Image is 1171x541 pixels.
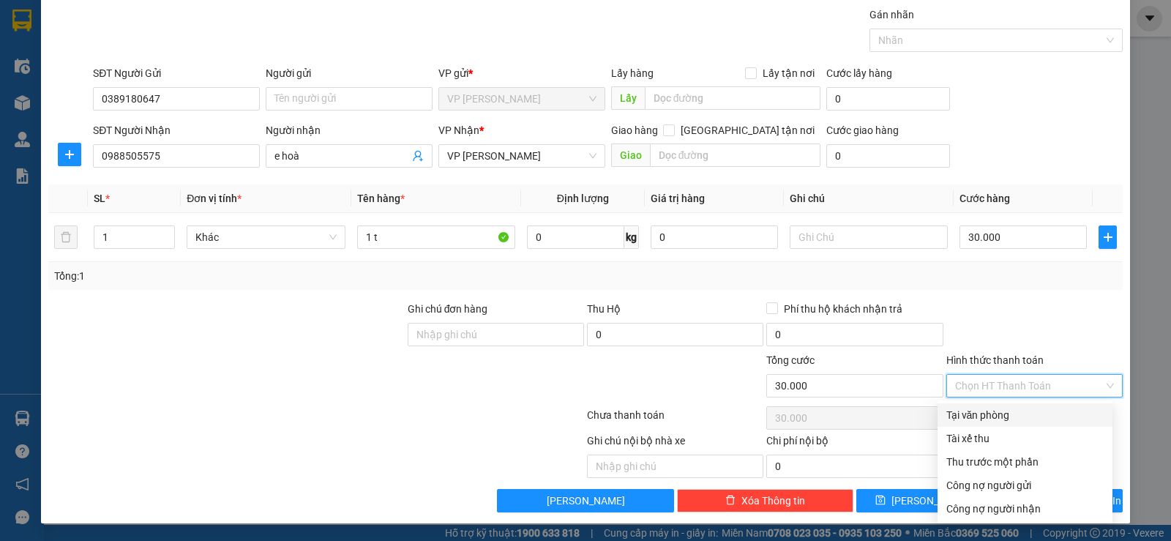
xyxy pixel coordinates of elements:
[856,489,988,512] button: save[PERSON_NAME]
[766,354,815,366] span: Tổng cước
[438,124,479,136] span: VP Nhận
[611,143,650,167] span: Giao
[357,193,405,204] span: Tên hàng
[677,489,853,512] button: deleteXóa Thông tin
[725,495,736,507] span: delete
[869,9,914,20] label: Gán nhãn
[557,193,609,204] span: Định lượng
[412,150,424,162] span: user-add
[408,323,584,346] input: Ghi chú đơn hàng
[766,433,943,455] div: Chi phí nội bộ
[938,474,1112,497] div: Cước gửi hàng sẽ được ghi vào công nợ của người gửi
[946,407,1104,423] div: Tại văn phòng
[408,303,488,315] label: Ghi chú đơn hàng
[58,143,81,166] button: plus
[645,86,821,110] input: Dọc đường
[59,149,81,160] span: plus
[826,144,950,168] input: Cước giao hàng
[946,354,1044,366] label: Hình thức thanh toán
[946,501,1104,517] div: Công nợ người nhận
[587,455,763,478] input: Nhập ghi chú
[585,407,765,433] div: Chưa thanh toán
[497,489,673,512] button: [PERSON_NAME]
[757,65,820,81] span: Lấy tận nơi
[826,87,950,111] input: Cước lấy hàng
[195,226,336,248] span: Khác
[959,193,1010,204] span: Cước hàng
[94,193,105,204] span: SL
[438,65,605,81] div: VP gửi
[447,145,596,167] span: VP Trần Thủ Độ
[891,493,970,509] span: [PERSON_NAME]
[946,430,1104,447] div: Tài xế thu
[875,495,886,507] span: save
[946,477,1104,493] div: Công nợ người gửi
[547,493,625,509] span: [PERSON_NAME]
[611,124,658,136] span: Giao hàng
[946,454,1104,470] div: Thu trước một phần
[778,301,908,317] span: Phí thu hộ khách nhận trả
[651,193,705,204] span: Giá trị hàng
[741,493,805,509] span: Xóa Thông tin
[624,225,639,249] span: kg
[93,65,260,81] div: SĐT Người Gửi
[826,124,899,136] label: Cước giao hàng
[447,88,596,110] span: VP Hà Huy Tập
[651,225,778,249] input: 0
[266,65,433,81] div: Người gửi
[611,86,645,110] span: Lấy
[1099,231,1116,243] span: plus
[784,184,954,213] th: Ghi chú
[587,433,763,455] div: Ghi chú nội bộ nhà xe
[187,193,242,204] span: Đơn vị tính
[650,143,821,167] input: Dọc đường
[93,122,260,138] div: SĐT Người Nhận
[675,122,820,138] span: [GEOGRAPHIC_DATA] tận nơi
[938,497,1112,521] div: Cước gửi hàng sẽ được ghi vào công nợ của người nhận
[266,122,433,138] div: Người nhận
[357,225,515,249] input: VD: Bàn, Ghế
[611,67,654,79] span: Lấy hàng
[1099,225,1117,249] button: plus
[790,225,948,249] input: Ghi Chú
[54,268,453,284] div: Tổng: 1
[54,225,78,249] button: delete
[587,303,621,315] span: Thu Hộ
[826,67,892,79] label: Cước lấy hàng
